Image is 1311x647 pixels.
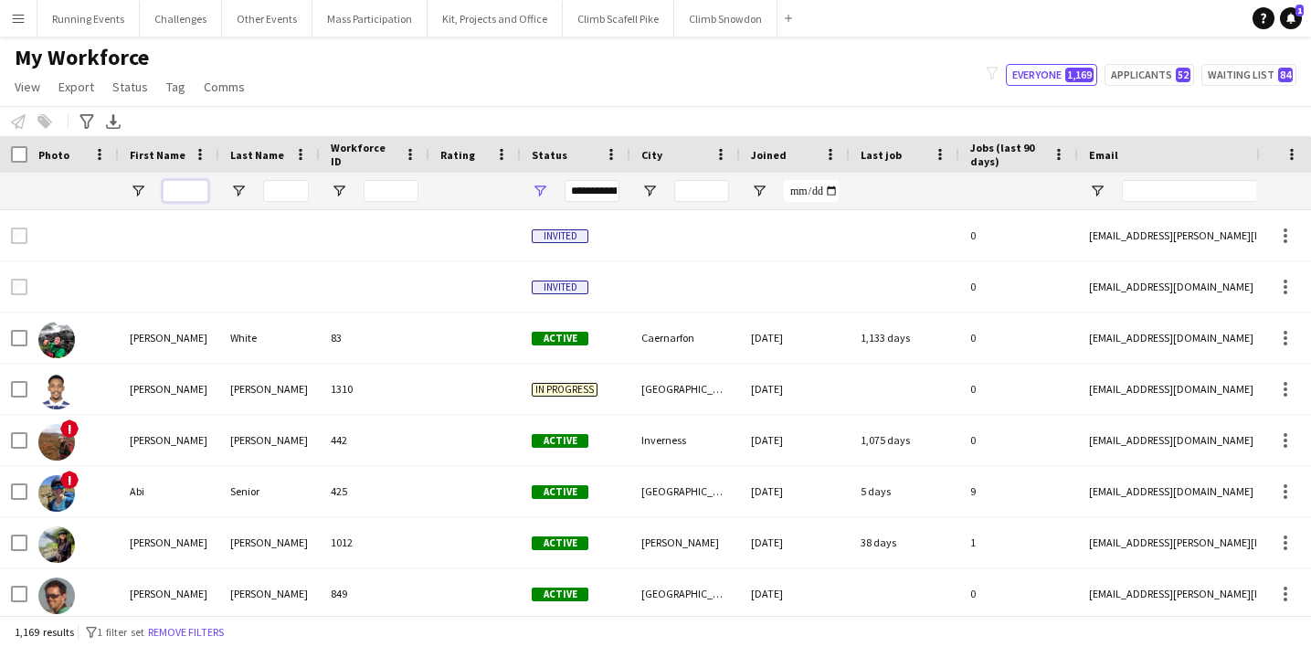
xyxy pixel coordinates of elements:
[364,180,418,202] input: Workforce ID Filter Input
[630,568,740,619] div: [GEOGRAPHIC_DATA]
[331,183,347,199] button: Open Filter Menu
[7,75,48,99] a: View
[784,180,839,202] input: Joined Filter Input
[166,79,185,95] span: Tag
[119,313,219,363] div: [PERSON_NAME]
[440,148,475,162] span: Rating
[751,148,787,162] span: Joined
[850,466,959,516] div: 5 days
[959,364,1078,414] div: 0
[105,75,155,99] a: Status
[532,536,588,550] span: Active
[1006,64,1097,86] button: Everyone1,169
[38,475,75,512] img: Abi Senior
[119,415,219,465] div: [PERSON_NAME]
[320,517,429,567] div: 1012
[119,568,219,619] div: [PERSON_NAME]
[119,466,219,516] div: Abi
[15,44,149,71] span: My Workforce
[60,419,79,438] span: !
[630,466,740,516] div: [GEOGRAPHIC_DATA]
[11,279,27,295] input: Row Selection is disabled for this row (unchecked)
[76,111,98,133] app-action-btn: Advanced filters
[740,415,850,465] div: [DATE]
[102,111,124,133] app-action-btn: Export XLSX
[970,141,1045,168] span: Jobs (last 90 days)
[38,373,75,409] img: Abdurehman Mohammed
[320,568,429,619] div: 849
[51,75,101,99] a: Export
[38,148,69,162] span: Photo
[320,466,429,516] div: 425
[532,148,567,162] span: Status
[1105,64,1194,86] button: Applicants52
[850,517,959,567] div: 38 days
[119,517,219,567] div: [PERSON_NAME]
[112,79,148,95] span: Status
[740,466,850,516] div: [DATE]
[204,79,245,95] span: Comms
[38,322,75,358] img: Aaron White
[37,1,140,37] button: Running Events
[60,471,79,489] span: !
[38,578,75,614] img: Adam Clarke
[630,415,740,465] div: Inverness
[1089,148,1118,162] span: Email
[58,79,94,95] span: Export
[230,148,284,162] span: Last Name
[219,415,320,465] div: [PERSON_NAME]
[219,568,320,619] div: [PERSON_NAME]
[320,364,429,414] div: 1310
[959,568,1078,619] div: 0
[630,364,740,414] div: [GEOGRAPHIC_DATA]
[1065,68,1094,82] span: 1,169
[38,526,75,563] img: Abigail Miller
[532,434,588,448] span: Active
[119,364,219,414] div: [PERSON_NAME]
[630,517,740,567] div: [PERSON_NAME]
[641,148,662,162] span: City
[130,148,185,162] span: First Name
[1089,183,1105,199] button: Open Filter Menu
[740,517,850,567] div: [DATE]
[532,383,597,397] span: In progress
[630,313,740,363] div: Caernarfon
[959,466,1078,516] div: 9
[532,485,588,499] span: Active
[11,228,27,244] input: Row Selection is disabled for this row (unchecked)
[97,625,144,639] span: 1 filter set
[674,180,729,202] input: City Filter Input
[1295,5,1304,16] span: 1
[959,517,1078,567] div: 1
[740,364,850,414] div: [DATE]
[320,313,429,363] div: 83
[959,415,1078,465] div: 0
[751,183,767,199] button: Open Filter Menu
[163,180,208,202] input: First Name Filter Input
[15,79,40,95] span: View
[1176,68,1190,82] span: 52
[1280,7,1302,29] a: 1
[144,622,227,642] button: Remove filters
[140,1,222,37] button: Challenges
[959,261,1078,312] div: 0
[159,75,193,99] a: Tag
[740,568,850,619] div: [DATE]
[230,183,247,199] button: Open Filter Menu
[1201,64,1296,86] button: Waiting list84
[532,183,548,199] button: Open Filter Menu
[331,141,396,168] span: Workforce ID
[850,415,959,465] div: 1,075 days
[641,183,658,199] button: Open Filter Menu
[1278,68,1293,82] span: 84
[532,588,588,601] span: Active
[959,210,1078,260] div: 0
[861,148,902,162] span: Last job
[38,424,75,461] img: Abel McLinden
[130,183,146,199] button: Open Filter Menu
[532,332,588,345] span: Active
[263,180,309,202] input: Last Name Filter Input
[428,1,563,37] button: Kit, Projects and Office
[320,415,429,465] div: 442
[740,313,850,363] div: [DATE]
